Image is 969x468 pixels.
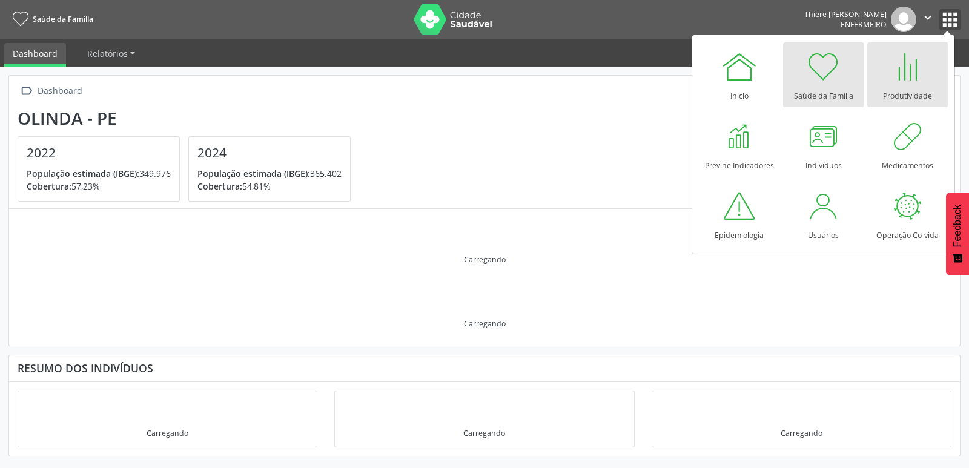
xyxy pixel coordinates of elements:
[464,318,506,329] div: Carregando
[946,193,969,275] button: Feedback - Mostrar pesquisa
[781,428,822,438] div: Carregando
[921,11,934,24] i: 
[699,42,780,107] a: Início
[147,428,188,438] div: Carregando
[197,168,310,179] span: População estimada (IBGE):
[867,182,948,246] a: Operação Co-vida
[18,108,359,128] div: Olinda - PE
[783,112,864,177] a: Indivíduos
[841,19,887,30] span: Enfermeiro
[699,112,780,177] a: Previne Indicadores
[197,167,342,180] p: 365.402
[18,361,951,375] div: Resumo dos indivíduos
[197,145,342,160] h4: 2024
[35,82,84,100] div: Dashboard
[27,145,171,160] h4: 2022
[79,43,144,64] a: Relatórios
[804,9,887,19] div: Thiere [PERSON_NAME]
[18,82,84,100] a:  Dashboard
[952,205,963,247] span: Feedback
[699,182,780,246] a: Epidemiologia
[783,42,864,107] a: Saúde da Família
[867,42,948,107] a: Produtividade
[197,180,242,192] span: Cobertura:
[916,7,939,32] button: 
[27,180,171,193] p: 57,23%
[27,180,71,192] span: Cobertura:
[867,112,948,177] a: Medicamentos
[87,48,128,59] span: Relatórios
[464,254,506,265] div: Carregando
[463,428,505,438] div: Carregando
[891,7,916,32] img: img
[33,14,93,24] span: Saúde da Família
[939,9,961,30] button: apps
[197,180,342,193] p: 54,81%
[18,82,35,100] i: 
[27,167,171,180] p: 349.976
[27,168,139,179] span: População estimada (IBGE):
[8,9,93,29] a: Saúde da Família
[783,182,864,246] a: Usuários
[4,43,66,67] a: Dashboard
